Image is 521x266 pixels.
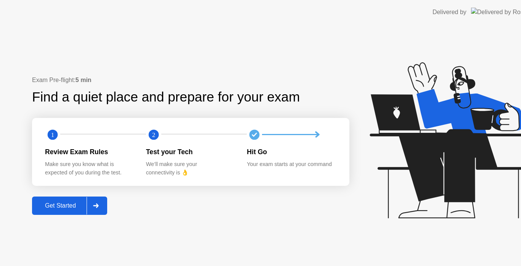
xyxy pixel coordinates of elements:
[146,160,235,177] div: We’ll make sure your connectivity is 👌
[247,160,336,169] div: Your exam starts at your command
[45,147,134,157] div: Review Exam Rules
[433,8,466,17] div: Delivered by
[51,131,54,138] text: 1
[32,87,301,107] div: Find a quiet place and prepare for your exam
[34,202,87,209] div: Get Started
[247,147,336,157] div: Hit Go
[32,197,107,215] button: Get Started
[76,77,92,83] b: 5 min
[45,160,134,177] div: Make sure you know what is expected of you during the test.
[146,147,235,157] div: Test your Tech
[32,76,349,85] div: Exam Pre-flight:
[152,131,155,138] text: 2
